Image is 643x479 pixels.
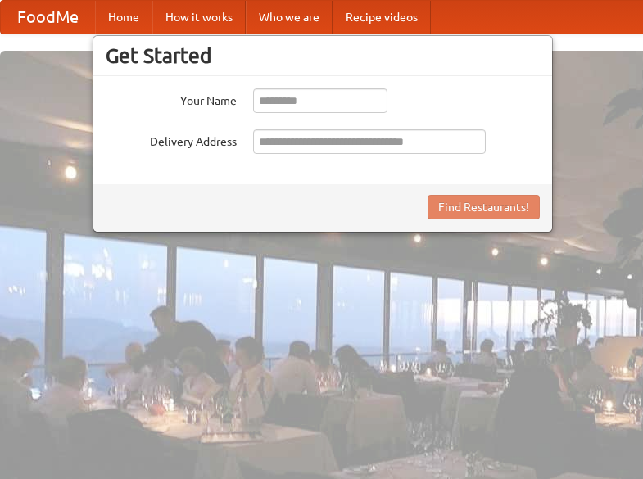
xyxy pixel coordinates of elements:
[333,1,431,34] a: Recipe videos
[152,1,246,34] a: How it works
[246,1,333,34] a: Who we are
[1,1,95,34] a: FoodMe
[428,195,540,219] button: Find Restaurants!
[106,129,237,150] label: Delivery Address
[95,1,152,34] a: Home
[106,43,540,68] h3: Get Started
[106,88,237,109] label: Your Name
